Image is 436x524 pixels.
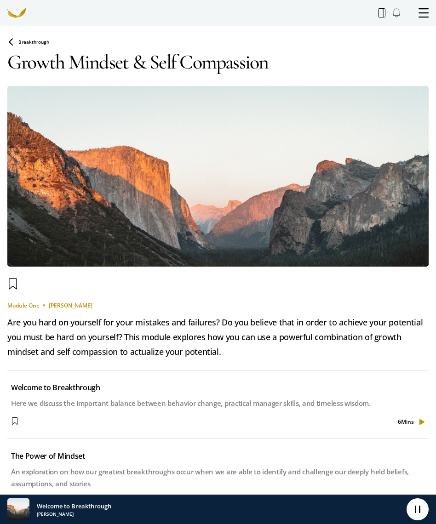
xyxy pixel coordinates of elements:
div: The Power of Mindset [11,450,425,462]
span: module one [7,302,40,309]
span: 6 Mins [398,418,414,426]
div: Welcome to Breakthrough [37,501,111,511]
img: 5ffd683f75b04f9fae80780a_1697608424.jpg [7,86,429,267]
div: Are you hard on yourself for your mistakes and failures? Do you believe that in order to achieve ... [7,315,429,359]
div: [PERSON_NAME] [37,511,111,517]
span: [PERSON_NAME] [49,302,92,309]
div: An exploration on how our greatest breakthroughs occur when we are able to identify and challenge... [11,466,425,490]
span: Breakthrough [18,39,49,45]
div: Welcome to Breakthrough [11,382,425,393]
div: Here we discuss the important balance between behavior change, practical manager skills, and time... [11,397,425,409]
img: 5ffd683f75b04f9fae80780a_1697608424.jpg [7,498,29,520]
